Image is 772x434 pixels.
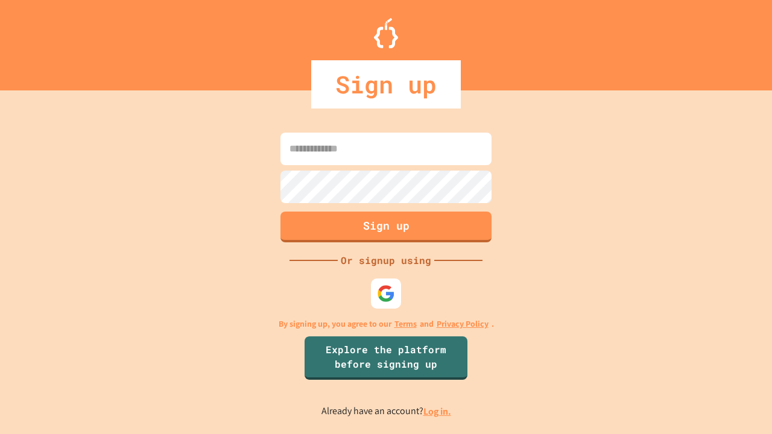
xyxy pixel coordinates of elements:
[311,60,461,108] div: Sign up
[321,404,451,419] p: Already have an account?
[305,336,467,380] a: Explore the platform before signing up
[338,253,434,268] div: Or signup using
[394,318,417,330] a: Terms
[374,18,398,48] img: Logo.svg
[280,212,492,242] button: Sign up
[377,285,395,303] img: google-icon.svg
[423,405,451,418] a: Log in.
[279,318,494,330] p: By signing up, you agree to our and .
[437,318,489,330] a: Privacy Policy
